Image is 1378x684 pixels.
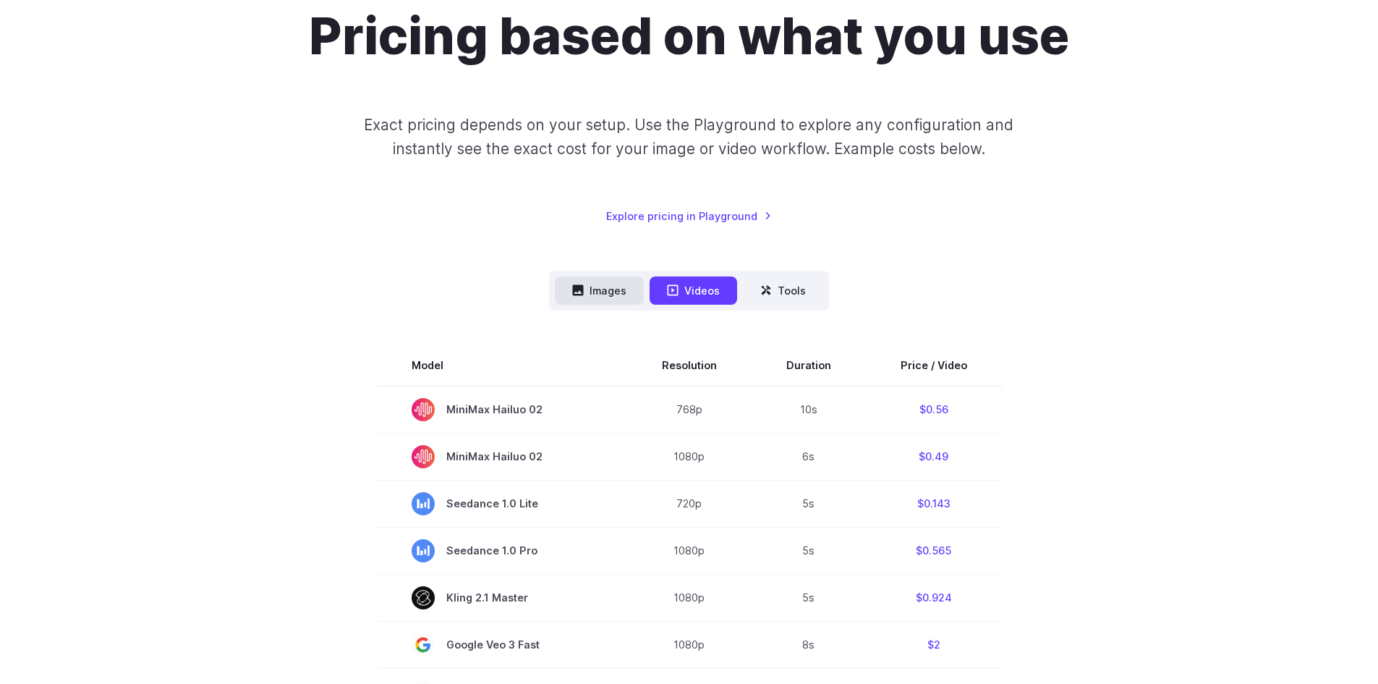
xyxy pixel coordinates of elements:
[412,445,592,468] span: MiniMax Hailuo 02
[412,586,592,609] span: Kling 2.1 Master
[336,113,1041,161] p: Exact pricing depends on your setup. Use the Playground to explore any configuration and instantl...
[866,527,1002,574] td: $0.565
[866,433,1002,480] td: $0.49
[412,398,592,421] span: MiniMax Hailuo 02
[412,492,592,515] span: Seedance 1.0 Lite
[752,527,866,574] td: 5s
[752,345,866,386] th: Duration
[866,480,1002,527] td: $0.143
[412,539,592,562] span: Seedance 1.0 Pro
[752,480,866,527] td: 5s
[627,480,752,527] td: 720p
[555,276,644,305] button: Images
[627,433,752,480] td: 1080p
[627,621,752,668] td: 1080p
[627,345,752,386] th: Resolution
[627,574,752,621] td: 1080p
[743,276,823,305] button: Tools
[377,345,627,386] th: Model
[752,574,866,621] td: 5s
[606,208,772,224] a: Explore pricing in Playground
[866,621,1002,668] td: $2
[866,386,1002,434] td: $0.56
[752,386,866,434] td: 10s
[752,621,866,668] td: 8s
[650,276,737,305] button: Videos
[752,433,866,480] td: 6s
[309,6,1069,67] h1: Pricing based on what you use
[866,345,1002,386] th: Price / Video
[866,574,1002,621] td: $0.924
[627,386,752,434] td: 768p
[412,633,592,656] span: Google Veo 3 Fast
[627,527,752,574] td: 1080p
